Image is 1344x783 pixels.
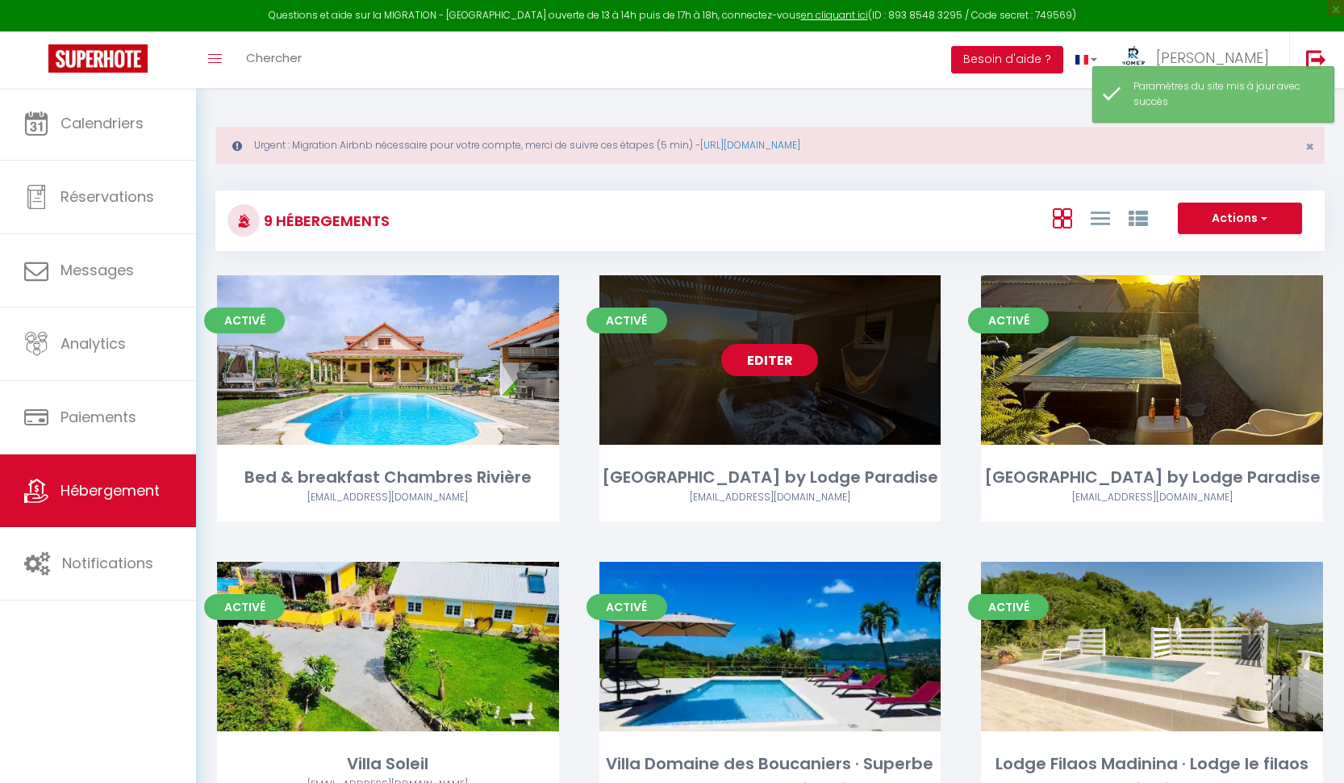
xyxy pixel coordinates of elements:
span: Activé [586,594,667,620]
h3: 9 Hébergements [260,203,390,239]
img: logout [1306,49,1326,69]
span: Messages [61,260,134,280]
span: Activé [586,308,667,333]
div: Paramètres du site mis à jour avec succès [1133,79,1317,110]
div: Airbnb [981,490,1323,505]
a: Editer [721,344,818,376]
div: [GEOGRAPHIC_DATA] by Lodge Paradise [981,465,1323,490]
a: Editer [340,344,436,376]
button: Open LiveChat chat widget [13,6,61,55]
span: Analytics [61,333,126,354]
span: Paiements [61,407,136,427]
span: Activé [204,308,285,333]
div: Villa Soleil [217,752,559,777]
span: Chercher [246,49,302,66]
span: Calendriers [61,113,144,133]
a: ... [PERSON_NAME] [1109,31,1289,88]
a: Editer [721,630,818,663]
span: Notifications [62,553,153,573]
a: Vue par Groupe [1129,204,1148,231]
a: en cliquant ici [801,8,868,22]
button: Close [1305,140,1314,154]
div: Urgent : Migration Airbnb nécessaire pour votre compte, merci de suivre ces étapes (5 min) - [215,127,1325,164]
div: Bed & breakfast Chambres Rivière [217,465,559,490]
span: Activé [968,594,1049,620]
div: [GEOGRAPHIC_DATA] by Lodge Paradise [599,465,941,490]
a: Vue en Box [1053,204,1072,231]
img: Super Booking [48,44,148,73]
a: [URL][DOMAIN_NAME] [700,138,800,152]
button: Actions [1178,203,1302,235]
a: Vue en Liste [1091,204,1110,231]
span: × [1305,136,1314,157]
span: Activé [204,594,285,620]
span: Réservations [61,186,154,207]
img: ... [1121,46,1146,70]
a: Editer [1104,344,1200,376]
span: Activé [968,308,1049,333]
a: Chercher [234,31,314,88]
div: Airbnb [217,490,559,505]
a: Editer [340,630,436,663]
button: Besoin d'aide ? [951,46,1063,73]
a: Editer [1104,630,1200,663]
div: Airbnb [599,490,941,505]
span: Hébergement [61,480,160,500]
span: [PERSON_NAME] [1156,48,1269,68]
